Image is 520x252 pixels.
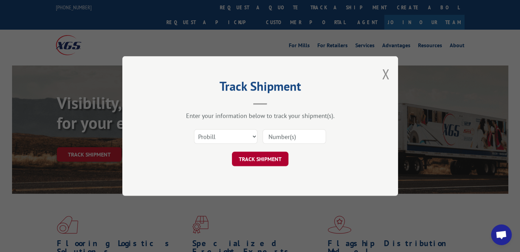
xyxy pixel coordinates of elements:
button: Close modal [382,65,389,83]
button: TRACK SHIPMENT [232,152,288,166]
h2: Track Shipment [157,81,364,94]
div: Enter your information below to track your shipment(s). [157,112,364,120]
div: Open chat [491,224,512,245]
input: Number(s) [263,129,326,144]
